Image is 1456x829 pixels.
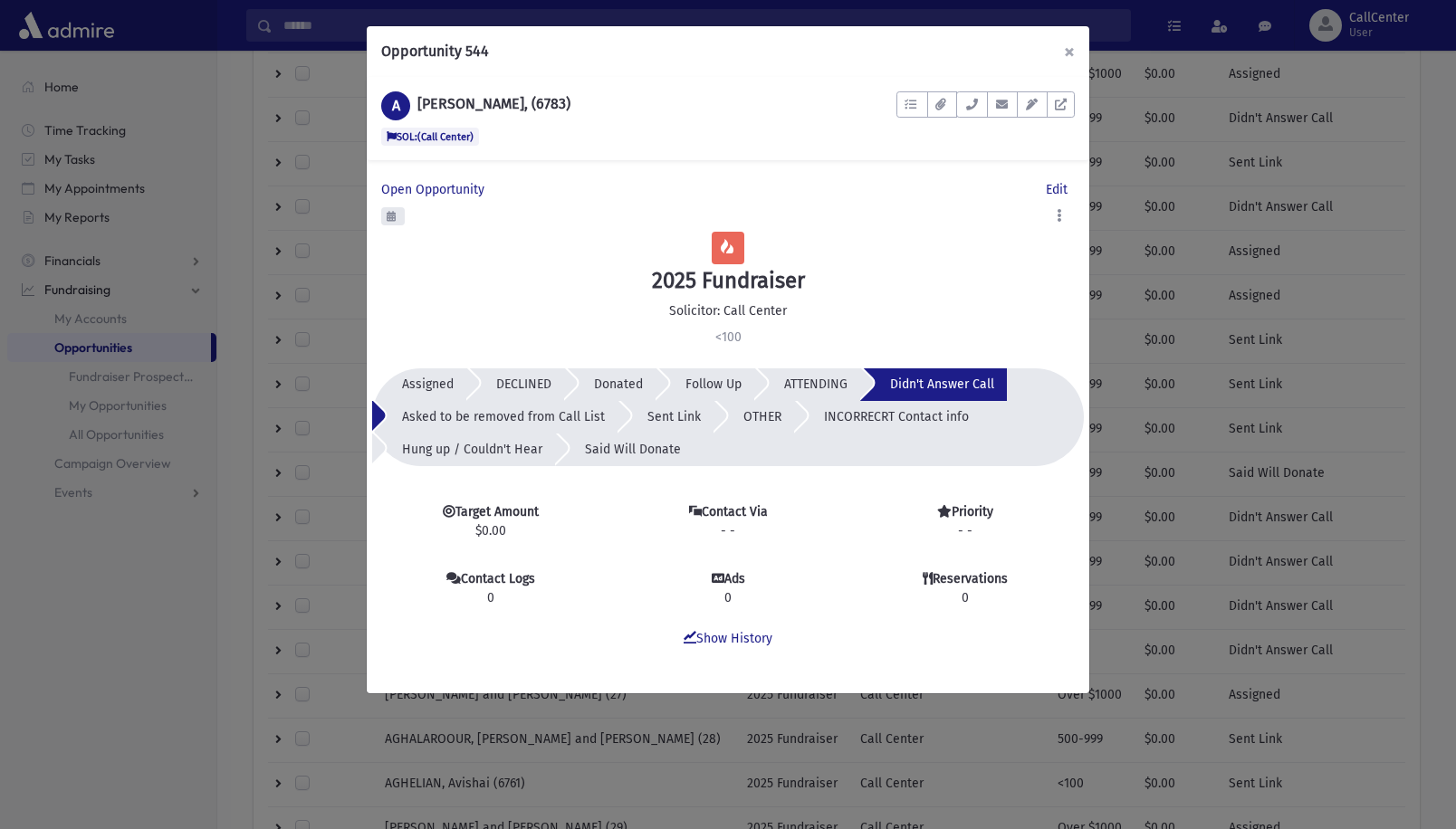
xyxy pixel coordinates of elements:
strong: Priority [952,504,993,519]
strong: Reservations [933,571,1008,586]
a: Open Opportunity [381,180,492,199]
button: Email Templates [1017,91,1048,118]
h4: 2025 Fundraiser [381,268,1075,294]
span: Open Opportunity [381,182,492,197]
span: 0 [381,588,600,607]
button: Sent Link [618,401,714,434]
button: OTHER [714,401,794,434]
strong: Ads [724,571,745,586]
span: Hung up / Couldn't Hear [402,442,542,457]
button: Said Will Donate [555,434,694,466]
div: A [381,91,410,120]
span: Sent Link [647,409,701,424]
a: Edit [1046,180,1075,199]
span: Said Will Donate [585,442,681,457]
span: SOL:(Call Center) [381,128,479,146]
button: Didn't Answer Call [860,368,1007,401]
h6: Opportunity 544 [381,41,489,62]
span: Asked to be removed from Call List [402,409,605,424]
span: 0 [856,588,1075,607]
strong: Contact Via [702,504,768,519]
a: Show History [684,631,772,646]
button: Hung up / Couldn't Hear [372,434,555,466]
span: - - [721,523,735,538]
strong: Target Amount [455,504,539,519]
button: × [1049,26,1089,77]
button: DECLINED [466,368,564,401]
span: Donated [594,376,643,392]
span: Assigned [402,376,454,392]
h1: [PERSON_NAME], (6783) [417,95,570,112]
button: Asked to be removed from Call List [372,401,618,434]
span: DECLINED [496,376,551,392]
button: Donated [564,368,656,401]
span: Edit [1046,182,1075,197]
p: Solicitor: Call Center [381,301,1075,320]
a: A [PERSON_NAME], (6783) [381,91,570,120]
button: Follow Up [656,368,754,401]
span: - - [958,523,972,538]
button: Assigned [372,368,466,401]
span: 0 [618,588,838,607]
span: $0.00 [381,521,600,540]
button: INCORRECRT Contact info [794,401,982,434]
span: INCORRECRT Contact info [824,409,969,424]
button: ATTENDING [754,368,860,401]
span: OTHER [743,409,781,424]
span: ATTENDING [784,376,848,392]
span: Didn't Answer Call [890,376,994,392]
strong: Contact Logs [461,571,535,586]
span: Follow Up [685,376,742,392]
p: <100 [381,328,1075,347]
